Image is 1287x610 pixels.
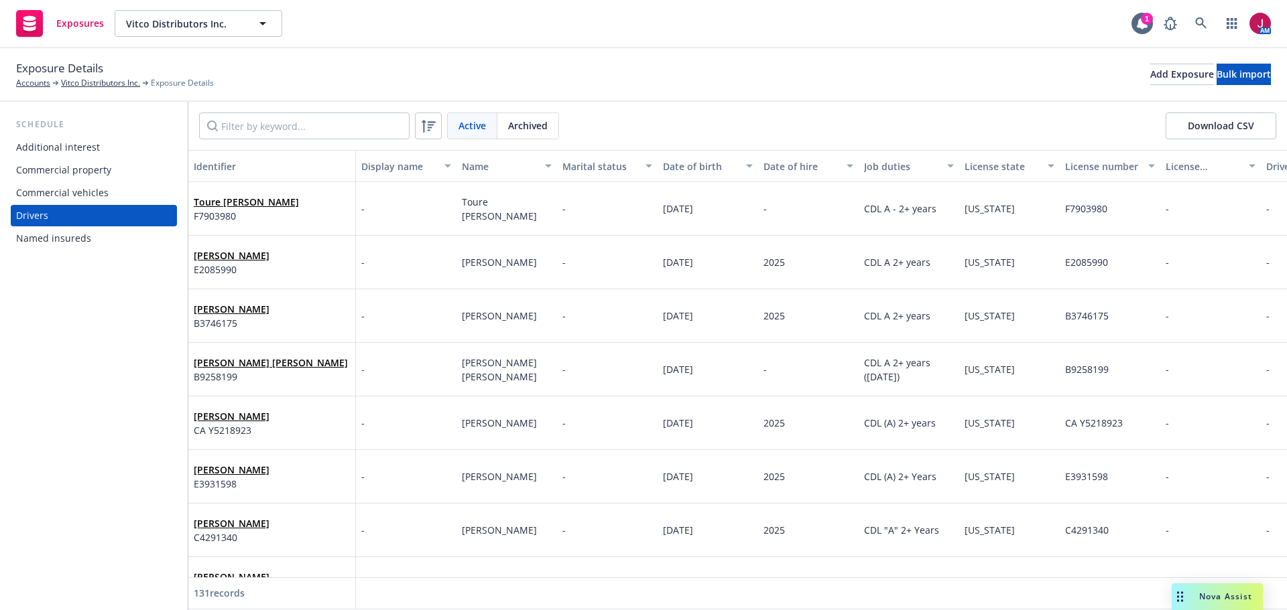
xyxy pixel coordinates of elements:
[194,262,269,277] span: E2085990
[562,363,566,376] span: -
[194,370,348,384] span: B9258199
[1065,470,1108,483] span: E3931598
[1166,256,1169,269] span: -
[965,159,1040,173] div: License state
[16,60,103,77] span: Exposure Details
[194,410,269,423] a: [PERSON_NAME]
[658,150,758,182] button: Date of birth
[763,524,785,536] span: 2025
[115,10,282,37] button: Vitco Distributors Inc.
[16,77,50,89] a: Accounts
[763,416,785,429] span: 2025
[1219,10,1245,37] a: Switch app
[462,309,537,322] span: [PERSON_NAME]
[194,517,269,530] a: [PERSON_NAME]
[562,202,566,215] span: -
[1199,591,1252,602] span: Nova Assist
[663,416,693,429] span: [DATE]
[965,524,1015,536] span: [US_STATE]
[562,470,566,483] span: -
[1065,416,1123,429] span: CA Y5218923
[1266,470,1270,483] span: -
[462,256,537,269] span: [PERSON_NAME]
[1188,10,1215,37] a: Search
[361,309,365,323] span: -
[11,5,109,42] a: Exposures
[194,463,269,477] span: [PERSON_NAME]
[763,309,785,322] span: 2025
[16,205,48,226] div: Drivers
[361,362,365,376] span: -
[462,524,537,536] span: [PERSON_NAME]
[1166,159,1241,173] div: License expiration date
[1060,150,1160,182] button: License number
[663,159,738,173] div: Date of birth
[965,202,1015,215] span: [US_STATE]
[462,159,537,173] div: Name
[194,316,269,330] span: B3746175
[194,587,245,599] span: 131 records
[864,470,936,483] span: CDL (A) 2+ Years
[1266,363,1270,376] span: -
[1065,363,1109,376] span: B9258199
[763,256,785,269] span: 2025
[1160,150,1261,182] button: License expiration date
[663,202,693,215] span: [DATE]
[194,570,269,584] span: [PERSON_NAME]
[663,256,693,269] span: [DATE]
[1150,64,1214,84] div: Add Exposure
[16,159,111,181] div: Commercial property
[194,356,348,370] span: [PERSON_NAME] [PERSON_NAME]
[864,256,930,269] span: CDL A 2+ years
[562,416,566,429] span: -
[194,516,269,530] span: [PERSON_NAME]
[194,303,269,315] a: [PERSON_NAME]
[11,182,177,204] a: Commercial vehicles
[462,356,540,383] span: [PERSON_NAME] [PERSON_NAME]
[663,524,693,536] span: [DATE]
[763,470,785,483] span: 2025
[959,150,1060,182] button: License state
[462,470,537,483] span: [PERSON_NAME]
[864,524,939,536] span: CDL "A" 2+ Years
[864,159,939,173] div: Job duties
[864,309,930,322] span: CDL A 2+ years
[194,302,269,316] span: [PERSON_NAME]
[194,570,269,583] a: [PERSON_NAME]
[458,119,486,133] span: Active
[763,363,767,376] span: -
[965,309,1015,322] span: [US_STATE]
[1266,202,1270,215] span: -
[199,112,410,139] input: Filter by keyword...
[194,409,269,423] span: [PERSON_NAME]
[361,416,365,430] span: -
[194,209,299,223] span: F7903980
[151,77,214,89] span: Exposure Details
[663,309,693,322] span: [DATE]
[126,17,242,31] span: Vitco Distributors Inc.
[1141,13,1153,25] div: 1
[194,159,350,173] div: Identifier
[194,356,348,369] a: [PERSON_NAME] [PERSON_NAME]
[361,469,365,483] span: -
[1249,13,1271,34] img: photo
[56,18,104,29] span: Exposures
[16,182,109,204] div: Commercial vehicles
[1065,202,1107,215] span: F7903980
[1172,583,1263,610] button: Nova Assist
[758,150,859,182] button: Date of hire
[1166,363,1169,376] span: -
[1217,64,1271,85] button: Bulk import
[562,524,566,536] span: -
[462,196,537,222] span: Toure [PERSON_NAME]
[763,202,767,215] span: -
[194,249,269,262] a: [PERSON_NAME]
[562,256,566,269] span: -
[1065,309,1109,322] span: B3746175
[194,423,269,437] span: CA Y5218923
[1266,309,1270,322] span: -
[1217,64,1271,84] div: Bulk import
[194,196,299,208] a: Toure [PERSON_NAME]
[11,159,177,181] a: Commercial property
